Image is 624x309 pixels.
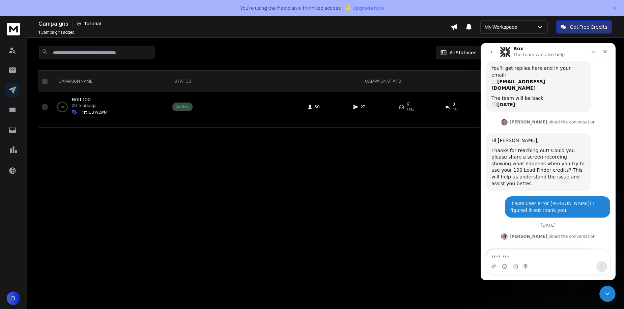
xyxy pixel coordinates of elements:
a: First 100 [72,96,91,103]
iframe: Intercom live chat [481,43,616,280]
div: Active [176,104,189,110]
span: 1 [38,29,40,35]
span: ✨ [344,3,351,13]
p: My Workspace [485,24,520,30]
p: First 100 WLWM [79,110,108,115]
button: Start recording [43,221,48,226]
th: CAMPAIGN STATS [197,71,569,92]
span: 17 [406,102,410,107]
button: Gif picker [32,221,37,226]
p: Campaigns added [38,30,75,35]
div: Lakshita says… [5,205,130,241]
span: 0 [452,102,455,107]
span: First 100 [72,96,91,103]
button: Upload attachment [10,221,16,226]
span: 50 [315,104,321,110]
span: 27 [361,104,367,110]
button: Emoji picker [21,221,27,226]
div: Campaigns [38,19,451,28]
div: Hey [PERSON_NAME], that's great to hear! [5,205,111,226]
span: 63 % [406,107,414,112]
button: D [7,291,20,305]
p: You're using the free plan with limited access [240,5,341,11]
textarea: Message… [6,207,129,218]
th: CAMPAIGN NAME [50,71,168,92]
span: Upgrade Now [352,5,384,11]
button: ✨Upgrade Now [344,1,384,15]
td: 0%First 10020 hours agoFirst 100 WLWM [50,92,168,122]
span: 0 % [452,107,457,112]
th: STATUS [168,71,197,92]
p: 20 hours ago [72,103,108,108]
button: Get Free Credits [556,20,612,34]
button: Send a message… [116,218,126,229]
p: Get Free Credits [570,24,607,30]
iframe: Intercom live chat [599,286,616,302]
button: Tutorial [73,19,105,28]
p: 0 % [61,104,64,110]
p: All Statuses [450,49,477,56]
